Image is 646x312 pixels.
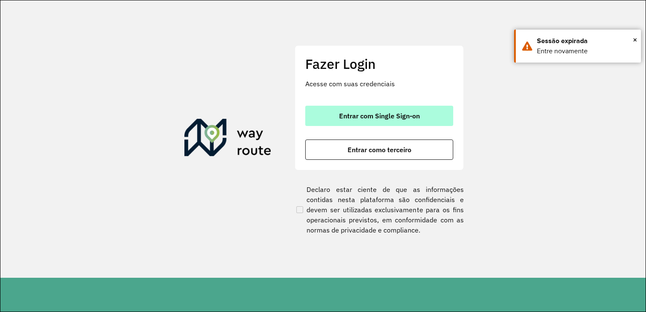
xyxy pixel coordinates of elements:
img: Roteirizador AmbevTech [184,119,271,159]
label: Declaro estar ciente de que as informações contidas nesta plataforma são confidenciais e devem se... [295,184,464,235]
span: × [633,33,637,46]
button: Close [633,33,637,46]
button: button [305,106,453,126]
span: Entrar como terceiro [348,146,411,153]
div: Entre novamente [537,46,635,56]
p: Acesse com suas credenciais [305,79,453,89]
button: button [305,140,453,160]
h2: Fazer Login [305,56,453,72]
div: Sessão expirada [537,36,635,46]
span: Entrar com Single Sign-on [339,112,420,119]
